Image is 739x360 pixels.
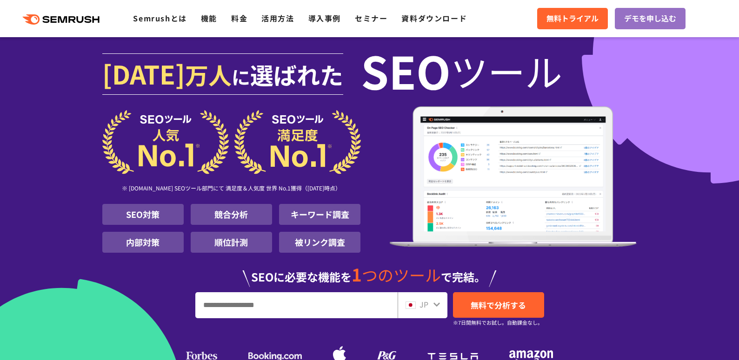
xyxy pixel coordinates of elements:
[451,52,562,89] span: ツール
[441,268,486,285] span: で完結。
[471,299,526,311] span: 無料で分析する
[250,58,343,91] span: 選ばれた
[232,63,250,90] span: に
[191,204,272,225] li: 競合分析
[453,292,544,318] a: 無料で分析する
[279,204,360,225] li: キーワード調査
[615,8,686,29] a: デモを申し込む
[537,8,608,29] a: 無料トライアル
[401,13,467,24] a: 資料ダウンロード
[546,13,599,25] span: 無料トライアル
[231,13,247,24] a: 料金
[133,13,186,24] a: Semrushとは
[261,13,294,24] a: 活用方法
[308,13,341,24] a: 導入事例
[355,13,387,24] a: セミナー
[361,52,451,89] span: SEO
[362,263,441,286] span: つのツール
[279,232,360,253] li: 被リンク調査
[196,293,397,318] input: URL、キーワードを入力してください
[102,256,637,287] div: SEOに必要な機能を
[102,174,361,204] div: ※ [DOMAIN_NAME] SEOツール部門にて 満足度＆人気度 世界 No.1獲得（[DATE]時点）
[352,262,362,287] span: 1
[191,232,272,253] li: 順位計測
[201,13,217,24] a: 機能
[102,204,184,225] li: SEO対策
[624,13,676,25] span: デモを申し込む
[102,55,185,92] span: [DATE]
[102,232,184,253] li: 内部対策
[185,58,232,91] span: 万人
[453,318,543,327] small: ※7日間無料でお試し。自動課金なし。
[419,299,428,310] span: JP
